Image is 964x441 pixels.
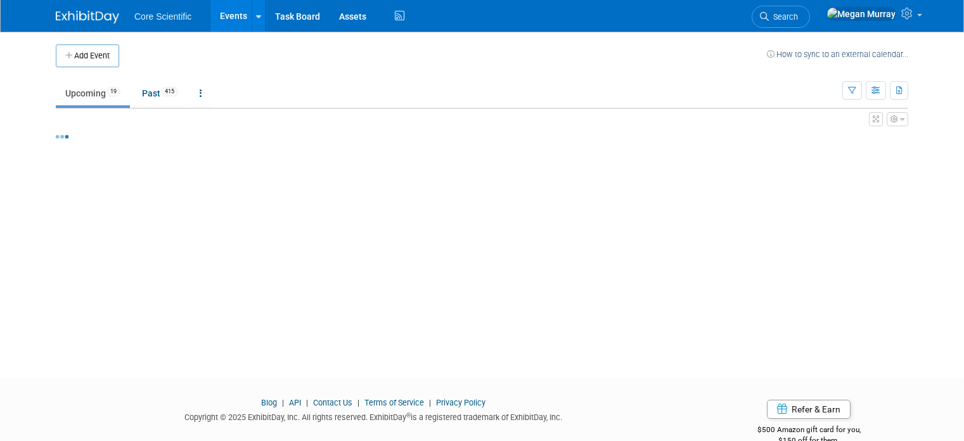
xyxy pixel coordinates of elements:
[56,44,119,67] button: Add Event
[436,398,485,407] a: Privacy Policy
[354,398,363,407] span: |
[767,400,851,419] a: Refer & Earn
[56,409,690,423] div: Copyright © 2025 ExhibitDay, Inc. All rights reserved. ExhibitDay is a registered trademark of Ex...
[767,49,908,59] a: How to sync to an external calendar...
[261,398,277,407] a: Blog
[106,87,120,96] span: 19
[364,398,424,407] a: Terms of Service
[56,81,130,105] a: Upcoming19
[56,135,68,138] img: loading...
[769,12,798,22] span: Search
[313,398,352,407] a: Contact Us
[56,11,119,23] img: ExhibitDay
[826,7,896,21] img: Megan Murray
[279,398,287,407] span: |
[161,87,178,96] span: 415
[752,6,810,28] a: Search
[426,398,434,407] span: |
[132,81,188,105] a: Past415
[303,398,311,407] span: |
[134,11,191,22] span: Core Scientific
[406,412,411,419] sup: ®
[289,398,301,407] a: API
